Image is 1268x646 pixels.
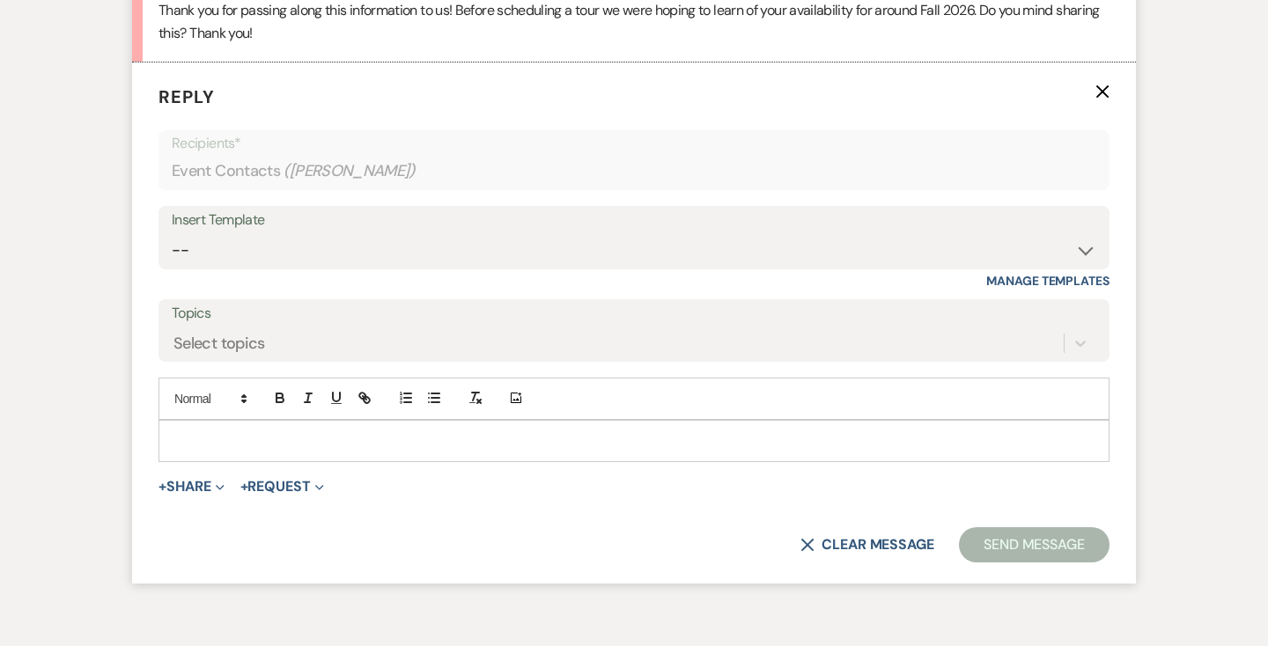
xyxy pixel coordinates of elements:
[172,132,1096,155] p: Recipients*
[284,159,416,183] span: ( [PERSON_NAME] )
[986,273,1109,289] a: Manage Templates
[158,85,215,108] span: Reply
[158,480,166,494] span: +
[240,480,248,494] span: +
[173,331,265,355] div: Select topics
[240,480,324,494] button: Request
[172,154,1096,188] div: Event Contacts
[800,538,934,552] button: Clear message
[172,208,1096,233] div: Insert Template
[158,480,225,494] button: Share
[172,301,1096,327] label: Topics
[959,527,1109,562] button: Send Message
